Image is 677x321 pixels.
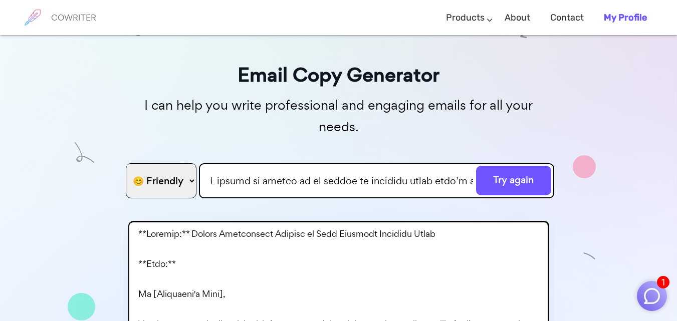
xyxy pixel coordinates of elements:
[642,286,661,305] img: Close chat
[199,163,554,198] input: What's the email about? (name, subject, action, etc)
[604,3,647,33] a: My Profile
[446,3,485,33] a: Products
[123,95,554,138] p: I can help you write professional and engaging emails for all your needs.
[123,59,554,91] h3: Email Copy Generator
[550,3,584,33] a: Contact
[505,3,530,33] a: About
[637,281,667,311] button: 1
[583,250,596,263] img: shape
[604,12,647,23] b: My Profile
[75,142,94,163] img: shape
[476,166,551,195] button: Try again
[657,276,669,288] span: 1
[51,13,96,22] h6: COWRITER
[573,155,596,178] img: shape
[68,293,95,320] img: shape
[20,5,45,30] img: brand logo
